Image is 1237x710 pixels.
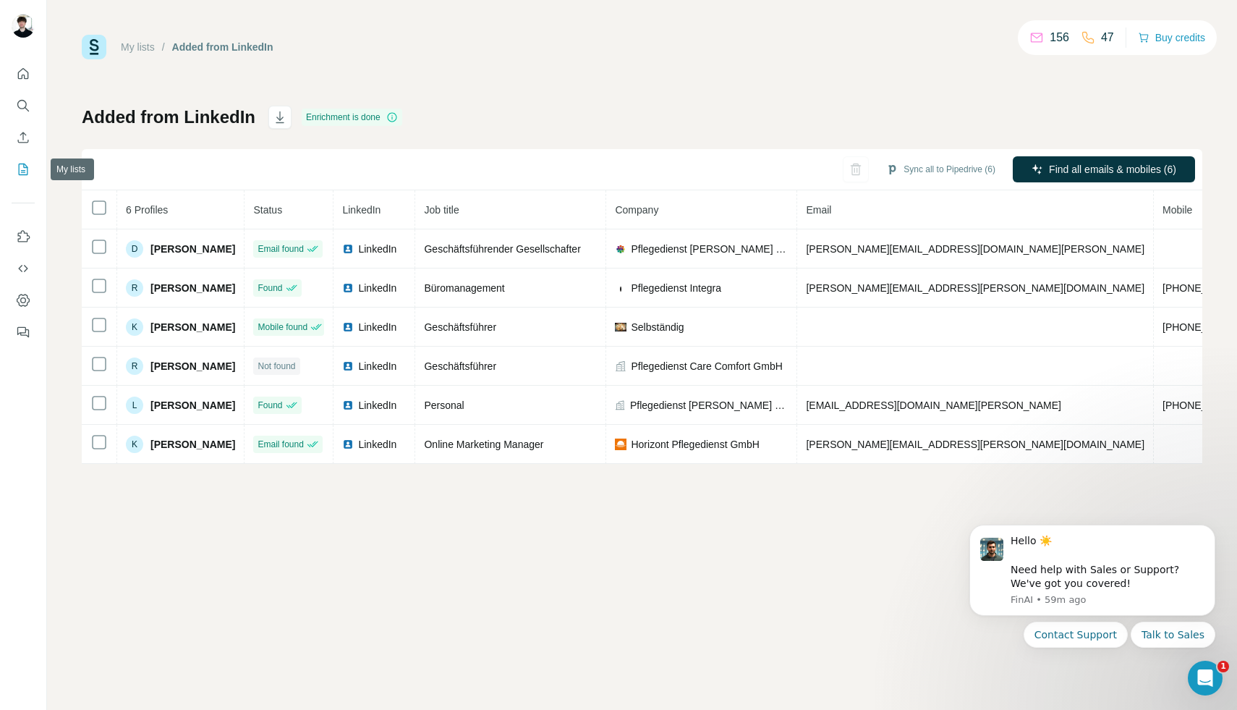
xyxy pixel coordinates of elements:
[806,439,1144,450] span: [PERSON_NAME][EMAIL_ADDRESS][PERSON_NAME][DOMAIN_NAME]
[162,40,165,54] li: /
[342,321,354,333] img: LinkedIn logo
[342,204,381,216] span: LinkedIn
[631,281,721,295] span: Pflegedienst Integra
[126,318,143,336] div: K
[615,243,626,255] img: company-logo
[1050,29,1069,46] p: 156
[342,282,354,294] img: LinkedIn logo
[253,204,282,216] span: Status
[631,320,684,334] span: Selbständig
[424,243,580,255] span: Geschäftsführender Gesellschafter
[342,360,354,372] img: LinkedIn logo
[631,437,759,452] span: Horizont Pflegedienst GmbH
[82,35,106,59] img: Surfe Logo
[258,321,307,334] span: Mobile found
[12,61,35,87] button: Quick start
[1013,156,1195,182] button: Find all emails & mobiles (6)
[615,439,626,450] img: company-logo
[150,398,235,413] span: [PERSON_NAME]
[126,279,143,297] div: R
[12,14,35,38] img: Avatar
[121,41,155,53] a: My lists
[12,156,35,182] button: My lists
[358,437,396,452] span: LinkedIn
[615,204,658,216] span: Company
[1217,661,1229,672] span: 1
[948,507,1237,703] iframe: Intercom notifications message
[1188,661,1223,696] iframe: Intercom live chat
[150,281,235,295] span: [PERSON_NAME]
[358,320,396,334] span: LinkedIn
[424,439,543,450] span: Online Marketing Manager
[631,359,782,373] span: Pflegedienst Care Comfort GmbH
[150,320,235,334] span: [PERSON_NAME]
[12,255,35,282] button: Use Surfe API
[358,242,396,256] span: LinkedIn
[12,319,35,345] button: Feedback
[615,323,626,331] img: company-logo
[302,109,402,126] div: Enrichment is done
[342,400,354,411] img: LinkedIn logo
[126,240,143,258] div: D
[424,360,496,372] span: Geschäftsführer
[12,224,35,250] button: Use Surfe on LinkedIn
[1138,28,1205,48] button: Buy credits
[358,359,396,373] span: LinkedIn
[1049,162,1176,177] span: Find all emails & mobiles (6)
[126,397,143,414] div: L
[630,398,788,413] span: Pflegedienst [PERSON_NAME] GmbH
[172,40,273,54] div: Added from LinkedIn
[806,204,831,216] span: Email
[1101,29,1114,46] p: 47
[424,321,496,333] span: Geschäftsführer
[342,439,354,450] img: LinkedIn logo
[82,106,255,129] h1: Added from LinkedIn
[876,159,1006,180] button: Sync all to Pipedrive (6)
[358,281,396,295] span: LinkedIn
[806,243,1144,255] span: [PERSON_NAME][EMAIL_ADDRESS][DOMAIN_NAME][PERSON_NAME]
[126,436,143,453] div: K
[126,204,168,216] span: 6 Profiles
[358,398,396,413] span: LinkedIn
[806,282,1144,294] span: [PERSON_NAME][EMAIL_ADDRESS][PERSON_NAME][DOMAIN_NAME]
[126,358,143,375] div: R
[258,242,303,255] span: Email found
[424,204,459,216] span: Job title
[258,360,295,373] span: Not found
[342,243,354,255] img: LinkedIn logo
[12,124,35,151] button: Enrich CSV
[150,242,235,256] span: [PERSON_NAME]
[258,399,282,412] span: Found
[1162,204,1192,216] span: Mobile
[150,437,235,452] span: [PERSON_NAME]
[424,400,464,411] span: Personal
[258,282,282,295] span: Found
[806,400,1060,411] span: [EMAIL_ADDRESS][DOMAIN_NAME][PERSON_NAME]
[631,242,788,256] span: Pflegedienst [PERSON_NAME] & [PERSON_NAME] GmbH
[258,438,303,451] span: Email found
[615,282,626,294] img: company-logo
[150,359,235,373] span: [PERSON_NAME]
[12,287,35,313] button: Dashboard
[12,93,35,119] button: Search
[424,282,504,294] span: Büromanagement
